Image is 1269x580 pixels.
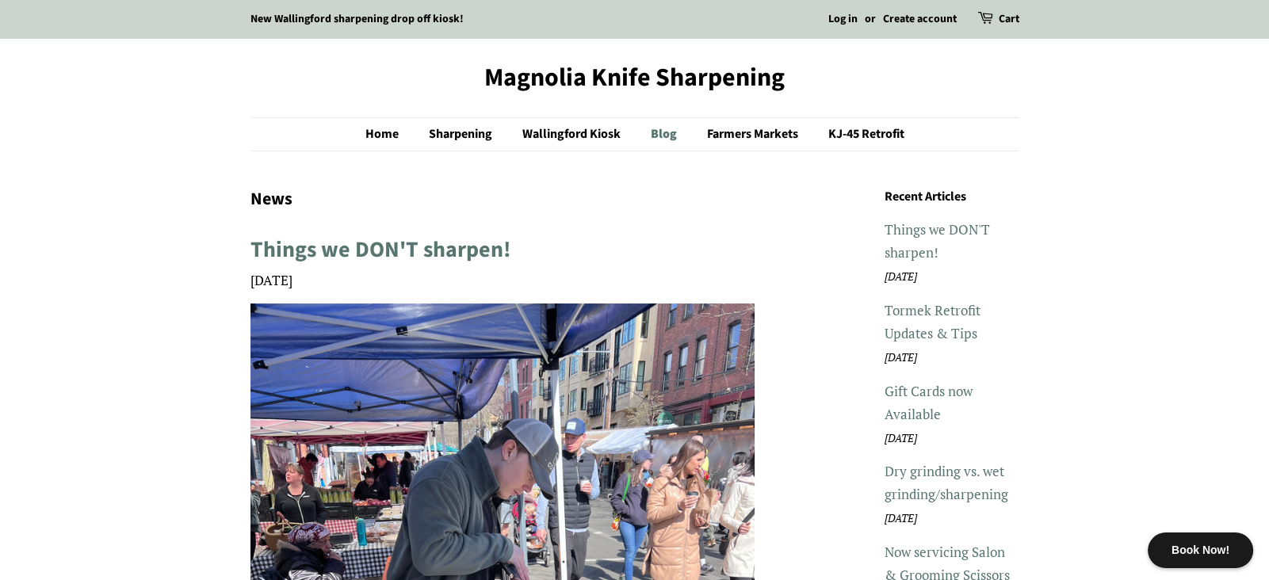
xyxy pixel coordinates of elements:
a: Blog [639,118,693,151]
a: Wallingford Kiosk [510,118,636,151]
a: Magnolia Knife Sharpening [250,63,1019,93]
h3: Recent Articles [885,187,1019,208]
h1: News [250,187,755,212]
a: Log in [828,11,858,27]
a: Things we DON'T sharpen! [885,220,990,261]
em: [DATE] [885,269,917,284]
a: KJ-45 Retrofit [816,118,904,151]
a: Home [365,118,415,151]
time: [DATE] [250,271,292,289]
a: New Wallingford sharpening drop off kiosk! [250,11,464,27]
a: Create account [883,11,957,27]
a: Farmers Markets [695,118,814,151]
a: Dry grinding vs. wet grinding/sharpening [885,462,1008,503]
a: Sharpening [417,118,508,151]
em: [DATE] [885,511,917,525]
a: Cart [999,10,1019,29]
a: Things we DON'T sharpen! [250,234,511,265]
a: Gift Cards now Available [885,382,973,423]
a: Tormek Retrofit Updates & Tips [885,301,980,342]
li: or [865,10,876,29]
em: [DATE] [885,431,917,445]
em: [DATE] [885,350,917,364]
div: Book Now! [1148,532,1253,568]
